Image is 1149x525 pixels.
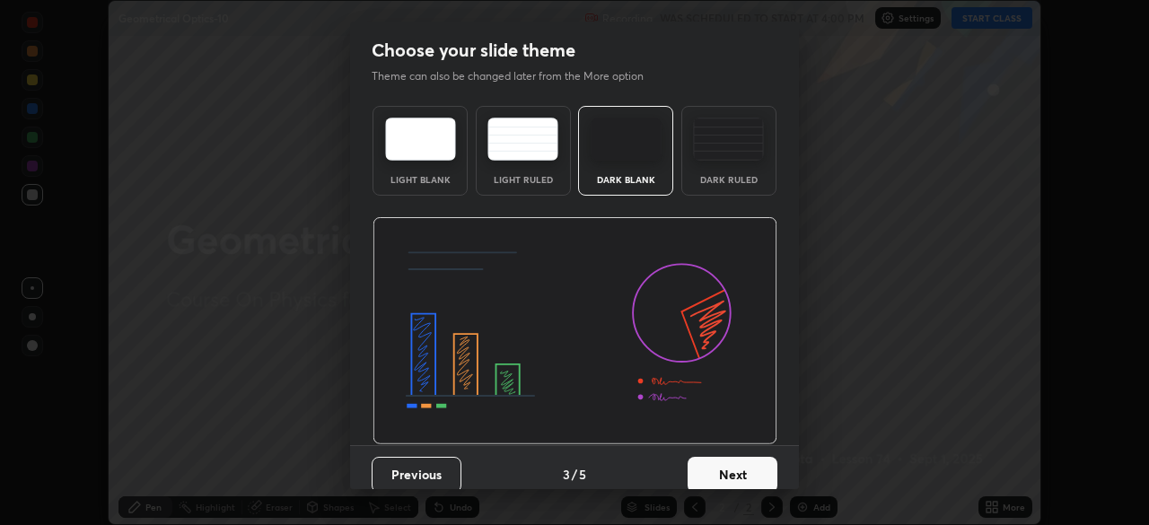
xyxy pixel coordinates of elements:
button: Previous [372,457,461,493]
img: darkThemeBanner.d06ce4a2.svg [373,217,777,445]
img: lightRuledTheme.5fabf969.svg [487,118,558,161]
h4: 5 [579,465,586,484]
h4: 3 [563,465,570,484]
div: Dark Ruled [693,175,765,184]
button: Next [688,457,777,493]
h4: / [572,465,577,484]
p: Theme can also be changed later from the More option [372,68,662,84]
div: Light Ruled [487,175,559,184]
img: lightTheme.e5ed3b09.svg [385,118,456,161]
div: Light Blank [384,175,456,184]
img: darkTheme.f0cc69e5.svg [591,118,662,161]
h2: Choose your slide theme [372,39,575,62]
img: darkRuledTheme.de295e13.svg [693,118,764,161]
div: Dark Blank [590,175,662,184]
